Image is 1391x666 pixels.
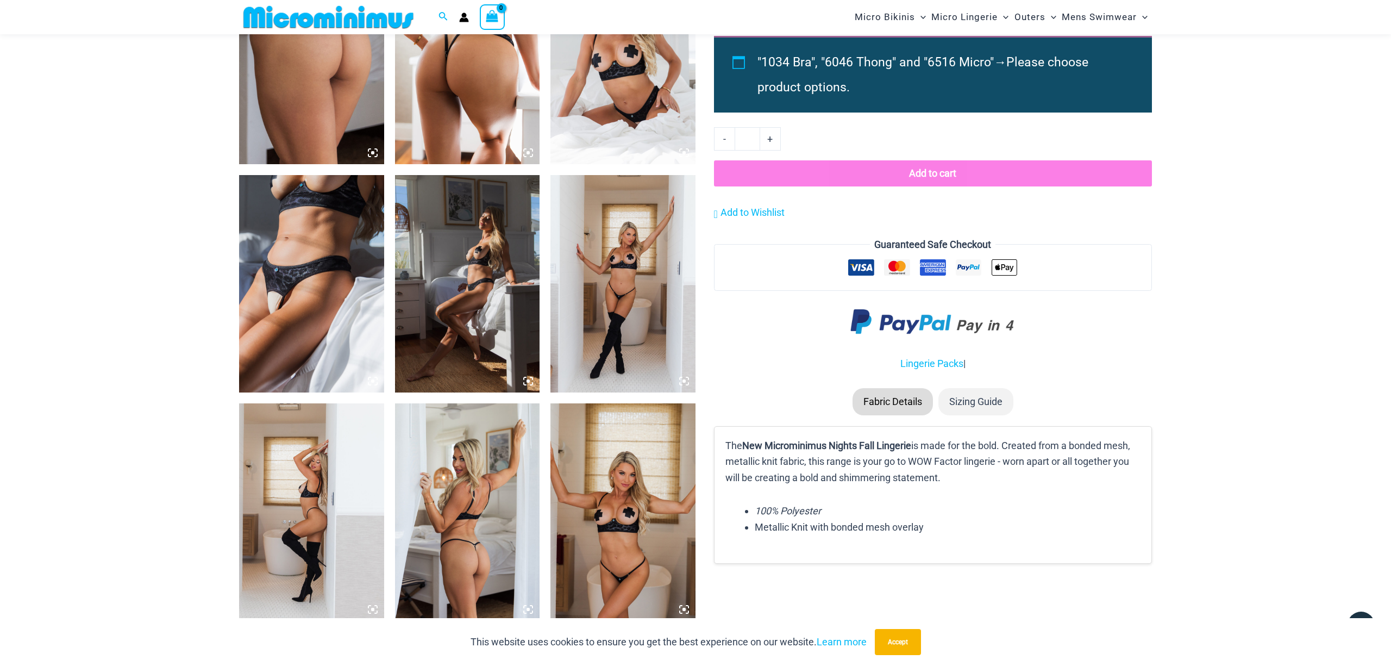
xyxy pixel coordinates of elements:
span: Menu Toggle [1045,3,1056,31]
a: View Shopping Cart, empty [480,4,505,29]
img: Nights Fall Silver Leopard 1036 Bra 6516 Micro [239,403,384,621]
img: Nights Fall Silver Leopard 1036 Bra 6516 Micro [395,403,540,621]
b: New Microminimus Nights Fall Lingerie [742,440,911,451]
span: Outers [1014,3,1045,31]
img: Nights Fall Silver Leopard 1036 Bra 6046 Thong [395,175,540,393]
img: Nights Fall Silver Leopard 1036 Bra 6516 Micro [550,403,695,621]
span: Add to Wishlist [720,207,785,218]
a: Search icon link [438,10,448,24]
img: MM SHOP LOGO FLAT [239,5,418,29]
a: Learn more [817,636,867,648]
span: Micro Bikinis [855,3,915,31]
a: Lingerie Packs [900,358,963,369]
a: Micro LingerieMenu ToggleMenu Toggle [929,3,1011,31]
a: OutersMenu ToggleMenu Toggle [1012,3,1059,31]
em: 100% Polyester [755,505,821,516]
span: Menu Toggle [915,3,926,31]
input: Product quantity [735,127,760,150]
p: The is made for the bold. Created from a bonded mesh, metallic knit fabric, this range is your go... [725,438,1141,486]
button: Accept [875,629,921,655]
li: → [757,50,1127,100]
a: + [760,127,781,150]
a: Account icon link [459,13,469,22]
p: This website uses cookies to ensure you get the best experience on our website. [471,634,867,650]
nav: Site Navigation [850,2,1152,33]
li: Fabric Details [853,388,933,415]
a: Micro BikinisMenu ToggleMenu Toggle [852,3,929,31]
a: Mens SwimwearMenu ToggleMenu Toggle [1059,3,1150,31]
span: Menu Toggle [998,3,1008,31]
a: - [714,127,735,150]
li: Metallic Knit with bonded mesh overlay [755,519,1141,536]
span: Menu Toggle [1137,3,1148,31]
button: Add to cart [714,160,1152,186]
img: Nights Fall Silver Leopard 1036 Bra 6516 Micro [550,175,695,393]
p: | [714,356,1152,372]
li: Sizing Guide [938,388,1013,415]
span: Mens Swimwear [1062,3,1137,31]
img: Nights Fall Silver Leopard 1036 Bra 6046 Thong [239,175,384,393]
a: Add to Wishlist [714,204,785,221]
span: Micro Lingerie [931,3,998,31]
span: "1034 Bra", "6046 Thong" and "6516 Micro" [757,55,994,70]
legend: Guaranteed Safe Checkout [870,236,995,253]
